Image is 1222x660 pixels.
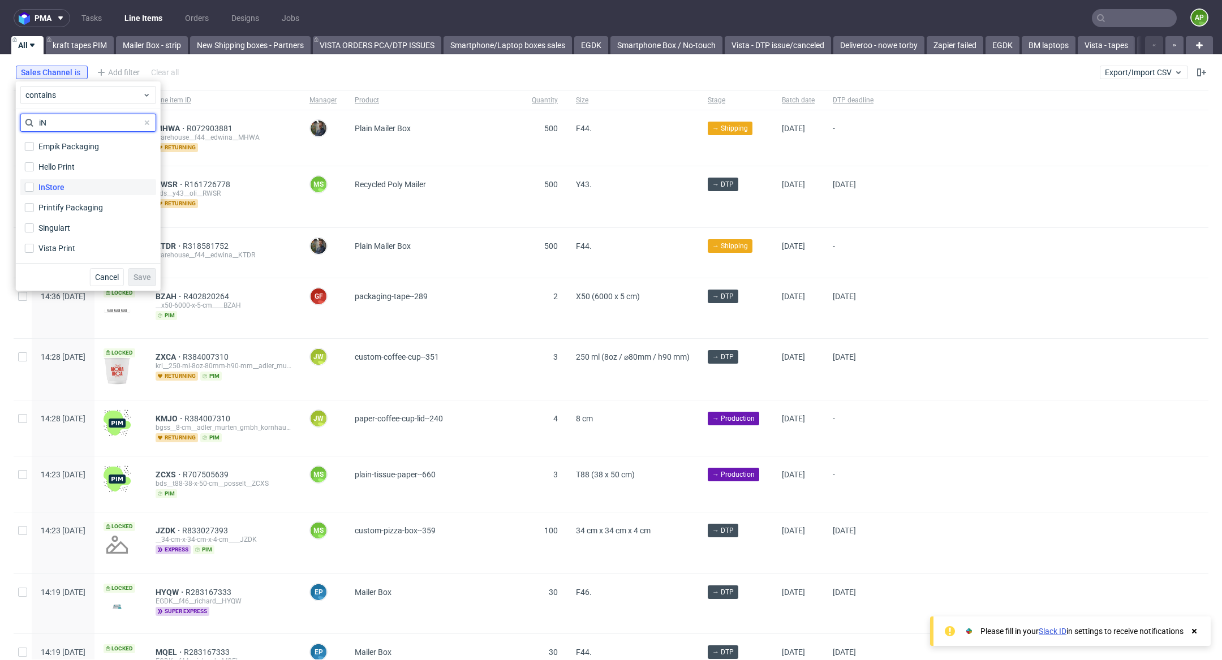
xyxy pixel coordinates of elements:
span: T88 (38 x 50 cm) [576,470,635,479]
span: F46. [576,588,592,597]
span: [DATE] [782,414,805,423]
figcaption: EP [311,644,326,660]
span: [DATE] [782,180,805,189]
button: Export/Import CSV [1100,66,1188,79]
span: [DATE] [833,588,856,597]
input: Search for a value(s) [20,114,156,132]
span: Manager [309,96,337,105]
a: RWSR [156,180,184,189]
span: Batch date [782,96,815,105]
a: R384007310 [183,352,231,361]
div: Vista Print [38,243,75,254]
span: pma [35,14,51,22]
a: R402820264 [183,292,231,301]
div: Hello Print [38,161,75,172]
span: R072903881 [187,124,235,133]
a: Smartphone/Laptop boxes sales [444,36,572,54]
span: pim [156,489,177,498]
img: logo [19,12,35,25]
span: 30 [549,588,558,597]
div: Printify Packaging [38,202,103,213]
a: Slack ID [1039,627,1066,636]
img: Slack [963,626,975,637]
span: X50 (6000 x 5 cm) [576,292,640,301]
img: wHgJFi1I6lmhQAAAABJRU5ErkJggg== [104,465,131,493]
span: Locked [104,644,135,653]
a: New Shipping boxes - Partners [190,36,311,54]
span: plain-tissue-paper--660 [355,470,436,479]
span: pim [200,433,222,442]
span: Mailer Box [355,588,391,597]
a: EGDK [574,36,608,54]
img: no_design.png [104,531,131,558]
span: is [75,68,83,77]
a: JZDK [156,526,182,535]
a: Mailer Box - strip [116,36,188,54]
span: 30 [549,648,558,657]
span: 4 [553,414,558,423]
span: Size [576,96,690,105]
a: Jobs [275,9,306,27]
span: 2 [553,292,558,301]
span: - [833,124,874,152]
span: 8 cm [576,414,593,423]
span: [DATE] [782,352,805,361]
a: VISTA ORDERS PCA/DTP ISSUES [313,36,441,54]
a: R318581752 [183,241,231,251]
span: 14:23 [DATE] [41,526,85,535]
span: [DATE] [782,292,805,301]
div: warehouse__f44__edwina__MHWA [156,133,291,142]
span: 34 cm x 34 cm x 4 cm [576,526,651,535]
span: contains [25,89,143,101]
span: custom-pizza-box--359 [355,526,436,535]
a: R707505639 [183,470,231,479]
span: R283167333 [184,648,232,657]
span: Mailer Box [355,648,391,657]
span: Locked [104,348,135,357]
button: pma [14,9,70,27]
span: paper-coffee-cup-lid--240 [355,414,443,423]
span: Sales Channel [21,68,75,77]
div: Please fill in your in settings to receive notifications [980,626,1184,637]
span: Recycled Poly Mailer [355,180,426,189]
span: 14:36 [DATE] [41,292,85,301]
img: version_two_editor_design.png [104,309,131,313]
a: Deliveroo - nowe torby [833,36,924,54]
span: Stage [708,96,764,105]
span: - [833,414,874,442]
a: R384007310 [184,414,233,423]
a: R161726778 [184,180,233,189]
a: MHWA [156,124,187,133]
div: InStore [38,182,64,193]
figcaption: AP [1191,10,1207,25]
span: [DATE] [782,470,805,479]
img: Maciej Sobola [311,120,326,136]
span: → DTP [712,179,734,189]
a: MQEL [156,648,184,657]
figcaption: GF [311,288,326,304]
span: Locked [104,522,135,531]
span: express [156,545,191,554]
span: 100 [544,526,558,535]
div: Empik Packaging [38,141,99,152]
span: → DTP [712,352,734,362]
span: [DATE] [782,648,805,657]
a: Orders [178,9,216,27]
span: [DATE] [782,124,805,133]
span: Plain Mailer Box [355,124,411,133]
a: BM laptops [1022,36,1075,54]
img: Maciej Sobola [311,238,326,254]
span: 14:28 [DATE] [41,352,85,361]
span: returning [156,372,198,381]
a: ZCXS [156,470,183,479]
a: BZAH [156,292,183,301]
span: Quantity [532,96,558,105]
span: → DTP [712,647,734,657]
figcaption: MS [311,467,326,482]
span: 500 [544,241,558,251]
a: EGDK [986,36,1019,54]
